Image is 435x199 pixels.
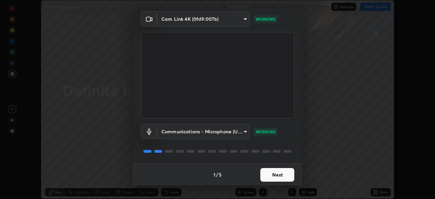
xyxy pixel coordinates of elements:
p: WORKING [256,16,276,22]
h4: 5 [219,171,222,178]
h4: / [216,171,218,178]
button: Next [260,168,294,182]
div: Cam Link 4K (0fd9:007b) [157,11,249,27]
h4: 1 [213,171,215,178]
div: Cam Link 4K (0fd9:007b) [157,124,249,139]
p: WORKING [256,129,276,135]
